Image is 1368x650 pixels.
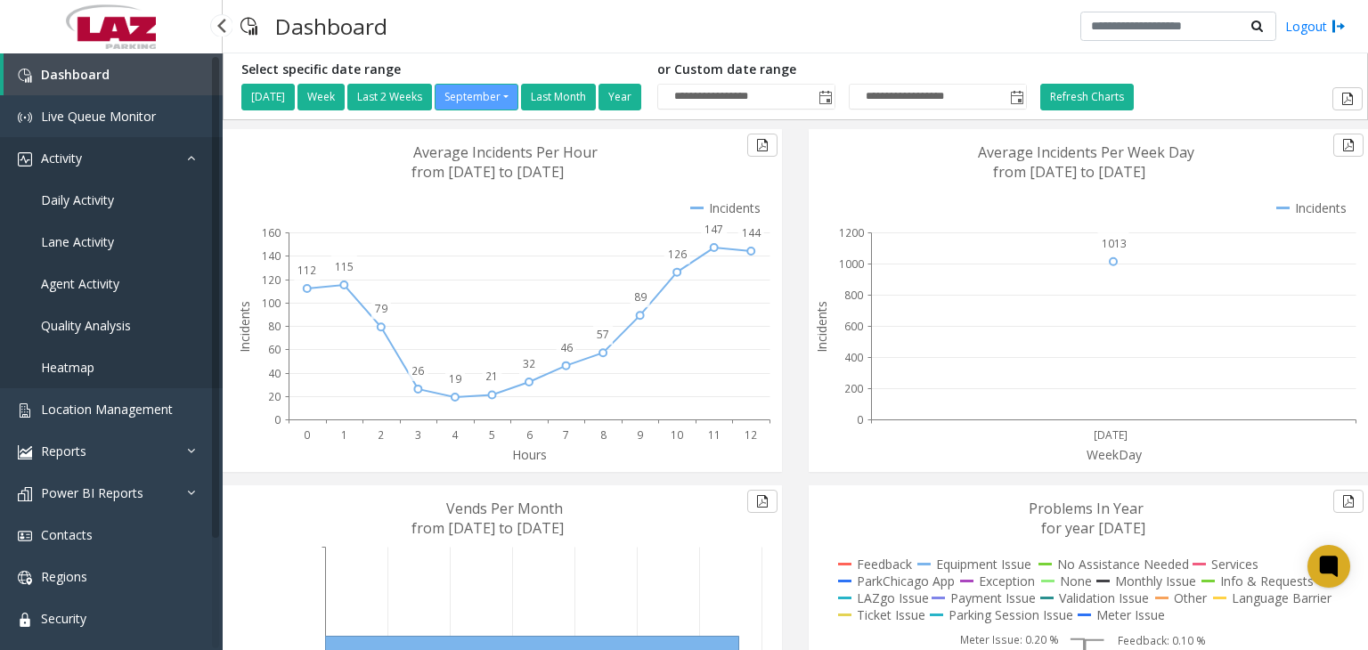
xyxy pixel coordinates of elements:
[1332,87,1363,110] button: Export to pdf
[1087,446,1143,463] text: WeekDay
[297,84,345,110] button: Week
[634,289,647,305] text: 89
[411,162,564,182] text: from [DATE] to [DATE]
[18,487,32,501] img: 'icon'
[1118,633,1206,648] text: Feedback: 0.10 %
[41,610,86,627] span: Security
[18,445,32,459] img: 'icon'
[742,225,761,240] text: 144
[1006,85,1026,110] span: Toggle popup
[1285,17,1346,36] a: Logout
[844,319,863,334] text: 600
[747,490,778,513] button: Export to pdf
[993,162,1145,182] text: from [DATE] to [DATE]
[637,427,643,443] text: 9
[41,191,114,208] span: Daily Activity
[18,613,32,627] img: 'icon'
[18,110,32,125] img: 'icon'
[18,152,32,167] img: 'icon'
[452,427,459,443] text: 4
[1331,17,1346,36] img: logout
[335,259,354,274] text: 115
[512,446,547,463] text: Hours
[262,272,281,288] text: 120
[18,403,32,418] img: 'icon'
[844,350,863,365] text: 400
[449,371,461,386] text: 19
[41,66,110,83] span: Dashboard
[1040,84,1134,110] button: Refresh Charts
[375,301,387,316] text: 79
[4,53,223,95] a: Dashboard
[857,412,863,427] text: 0
[378,427,384,443] text: 2
[704,222,723,237] text: 147
[41,108,156,125] span: Live Queue Monitor
[839,225,864,240] text: 1200
[241,62,644,77] h5: Select specific date range
[347,84,432,110] button: Last 2 Weeks
[668,247,687,262] text: 126
[415,427,421,443] text: 3
[446,499,563,518] text: Vends Per Month
[745,427,757,443] text: 12
[41,484,143,501] span: Power BI Reports
[560,340,573,355] text: 46
[526,427,533,443] text: 6
[262,248,281,264] text: 140
[18,529,32,543] img: 'icon'
[844,381,863,396] text: 200
[262,296,281,311] text: 100
[268,389,281,404] text: 20
[236,301,253,353] text: Incidents
[600,427,607,443] text: 8
[41,443,86,459] span: Reports
[597,327,609,342] text: 57
[341,427,347,443] text: 1
[844,288,863,303] text: 800
[41,401,173,418] span: Location Management
[41,317,131,334] span: Quality Analysis
[411,518,564,538] text: from [DATE] to [DATE]
[978,142,1194,162] text: Average Incidents Per Week Day
[41,359,94,376] span: Heatmap
[41,526,93,543] span: Contacts
[268,319,281,334] text: 80
[1094,427,1128,443] text: [DATE]
[41,275,119,292] span: Agent Activity
[960,632,1059,647] text: Meter Issue: 0.20 %
[240,4,257,48] img: pageIcon
[262,225,281,240] text: 160
[41,233,114,250] span: Lane Activity
[523,356,535,371] text: 32
[813,301,830,353] text: Incidents
[489,427,495,443] text: 5
[266,4,396,48] h3: Dashboard
[1041,518,1145,538] text: for year [DATE]
[304,427,310,443] text: 0
[1102,236,1127,251] text: 1013
[598,84,641,110] button: Year
[411,363,424,378] text: 26
[839,256,864,272] text: 1000
[435,84,518,110] button: September
[1029,499,1144,518] text: Problems In Year
[521,84,596,110] button: Last Month
[18,571,32,585] img: 'icon'
[815,85,835,110] span: Toggle popup
[1333,134,1364,157] button: Export to pdf
[268,366,281,381] text: 40
[41,150,82,167] span: Activity
[41,568,87,585] span: Regions
[241,84,295,110] button: [DATE]
[297,263,316,278] text: 112
[485,369,498,384] text: 21
[413,142,598,162] text: Average Incidents Per Hour
[18,69,32,83] img: 'icon'
[708,427,721,443] text: 11
[274,412,281,427] text: 0
[671,427,683,443] text: 10
[657,62,1027,77] h5: or Custom date range
[268,342,281,357] text: 60
[747,134,778,157] button: Export to pdf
